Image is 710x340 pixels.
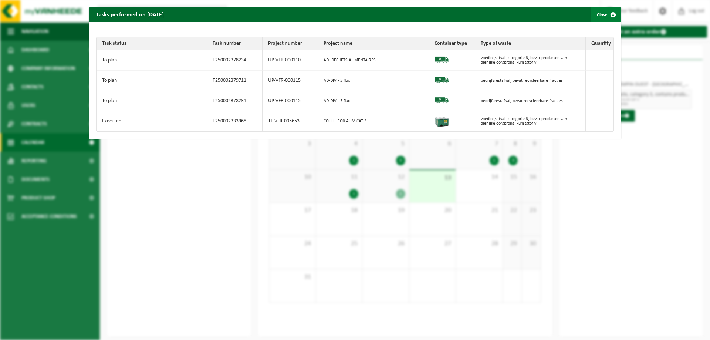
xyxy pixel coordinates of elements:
[263,37,318,50] th: Project number
[318,111,429,131] td: COLLI - BOX ALIM CAT 3
[435,93,449,108] img: BL-SO-LV
[475,91,586,111] td: bedrijfsrestafval, bevat recycleerbare fracties
[475,37,586,50] th: Type of waste
[318,50,429,71] td: AD- DECHETS ALIMENTAIRES
[97,111,207,131] td: Executed
[97,71,207,91] td: To plan
[318,71,429,91] td: AD-DIV - 5 flux
[435,52,449,67] img: BL-SO-LV
[263,50,318,71] td: UP-VFR-000110
[475,50,586,71] td: voedingsafval, categorie 3, bevat producten van dierlijke oorsprong, kunststof v
[97,91,207,111] td: To plan
[586,37,613,50] th: Quantity
[263,71,318,91] td: UP-VFR-000115
[97,50,207,71] td: To plan
[263,111,318,131] td: TL-VFR-005653
[207,37,263,50] th: Task number
[475,111,586,131] td: voedingsafval, categorie 3, bevat producten van dierlijke oorsprong, kunststof v
[435,113,449,128] img: PB-LB-0680-HPE-GN-01
[318,91,429,111] td: AD-DIV - 5 flux
[207,91,263,111] td: T250002378231
[435,73,449,87] img: BL-SO-LV
[263,91,318,111] td: UP-VFR-000115
[429,37,475,50] th: Container type
[475,71,586,91] td: bedrijfsrestafval, bevat recycleerbare fracties
[207,111,263,131] td: T250002333968
[89,7,171,21] h2: Tasks performed on [DATE]
[318,37,429,50] th: Project name
[207,71,263,91] td: T250002379711
[97,37,207,50] th: Task status
[591,7,621,22] button: Close
[207,50,263,71] td: T250002378234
